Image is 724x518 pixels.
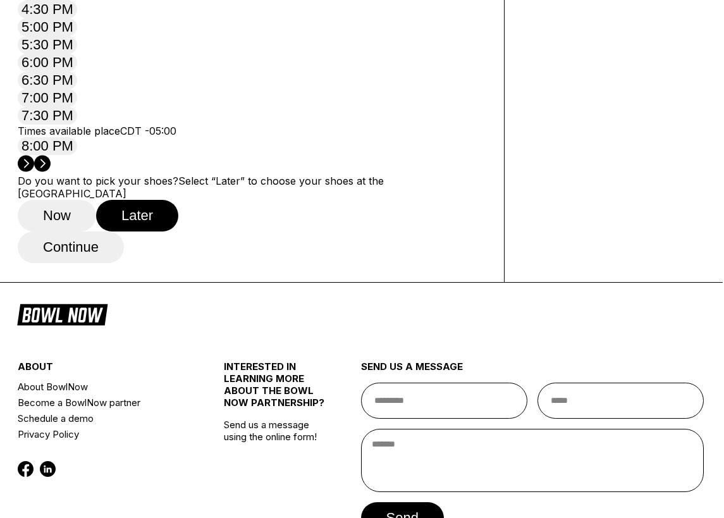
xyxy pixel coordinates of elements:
label: Do you want to pick your shoes? [18,175,178,187]
button: 7:00 PM [18,89,77,107]
div: INTERESTED IN LEARNING MORE ABOUT THE BOWL NOW PARTNERSHIP? [224,361,327,419]
button: 5:00 PM [18,18,77,36]
a: About BowlNow [18,379,189,395]
span: Times available place [18,125,120,137]
button: 7:30 PM [18,107,77,125]
button: Continue [18,231,124,263]
label: Select “Later” to choose your shoes at the [GEOGRAPHIC_DATA] [18,175,384,200]
div: send us a message [361,361,704,383]
button: 6:30 PM [18,71,77,89]
button: 5:30 PM [18,36,77,54]
div: about [18,361,189,379]
a: Privacy Policy [18,426,189,442]
a: Schedule a demo [18,410,189,426]
button: 6:00 PM [18,54,77,71]
span: CDT -05:00 [120,125,176,137]
a: Become a BowlNow partner [18,395,189,410]
button: Later [96,200,178,231]
button: 4:30 PM [18,1,77,18]
button: Now [18,200,96,231]
button: 8:00 PM [18,137,77,155]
